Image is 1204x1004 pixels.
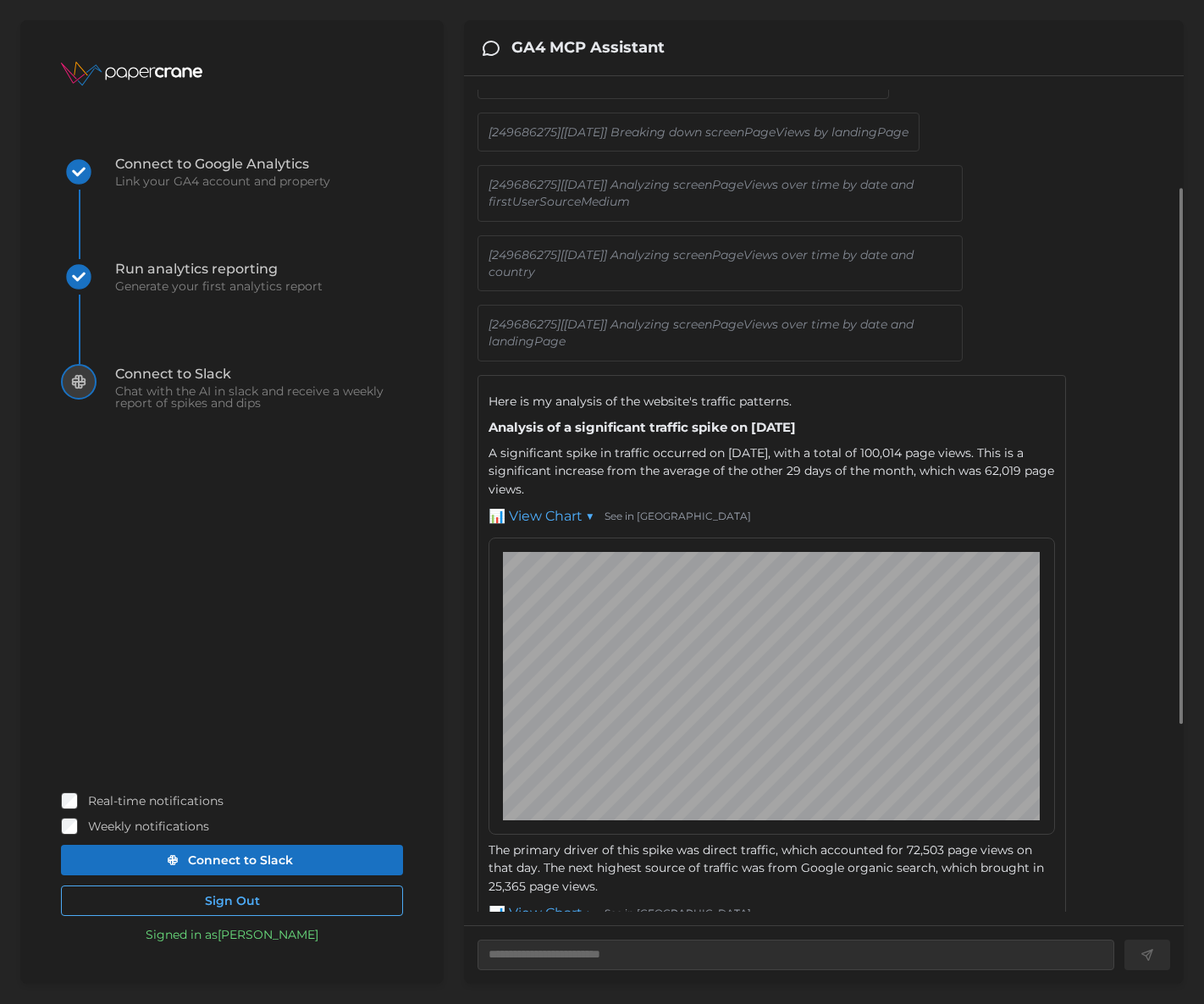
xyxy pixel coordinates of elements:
p: Signed in as [PERSON_NAME] [146,926,318,943]
a: See in [GEOGRAPHIC_DATA] [605,906,751,922]
label: Real-time notifications [78,792,224,809]
button: Connect to Slack [61,845,403,875]
h3: Analysis of a significant traffic spike on [DATE] [489,417,1055,437]
button: Connect to Google AnalyticsLink your GA4 account and property [61,154,330,259]
p: [249686275][[DATE]] Analyzing screenPageViews over time by date and country [489,246,952,281]
span: Run analytics reporting [115,262,323,276]
span: Connect to Slack [115,367,403,381]
span: Link your GA4 account and property [115,175,330,187]
span: Connect to Google Analytics [115,157,330,171]
span: Sign Out [205,886,260,915]
button: Run analytics reportingGenerate your first analytics report [61,259,323,364]
h3: GA4 MCP Assistant [511,37,665,58]
div: The primary driver of this spike was direct traffic, which accounted for 72,503 page views on tha... [489,841,1055,924]
button: Sign Out [61,885,403,916]
div: A significant spike in traffic occurred on [DATE], with a total of 100,014 page views. This is a ... [489,444,1055,835]
span: Generate your first analytics report [115,280,323,292]
button: Connect to SlackChat with the AI in slack and receive a weekly report of spikes and dips [61,364,403,469]
p: [249686275][[DATE]] Analyzing screenPageViews over time by date and firstUserSourceMedium [489,176,952,211]
p: [249686275][[DATE]] Breaking down screenPageViews by landingPage [489,124,909,141]
label: Weekly notifications [78,818,209,835]
a: 📊 View Chart ▼ [489,506,594,527]
p: [249686275][[DATE]] Analyzing screenPageViews over time by date and landingPage [489,316,952,350]
a: See in [GEOGRAPHIC_DATA] [605,509,751,525]
div: Here is my analysis of the website's traffic patterns. [489,393,1055,411]
span: Connect to Slack [188,846,293,874]
span: Chat with the AI in slack and receive a weekly report of spikes and dips [115,385,403,409]
a: 📊 View Chart ▶ [489,903,594,924]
